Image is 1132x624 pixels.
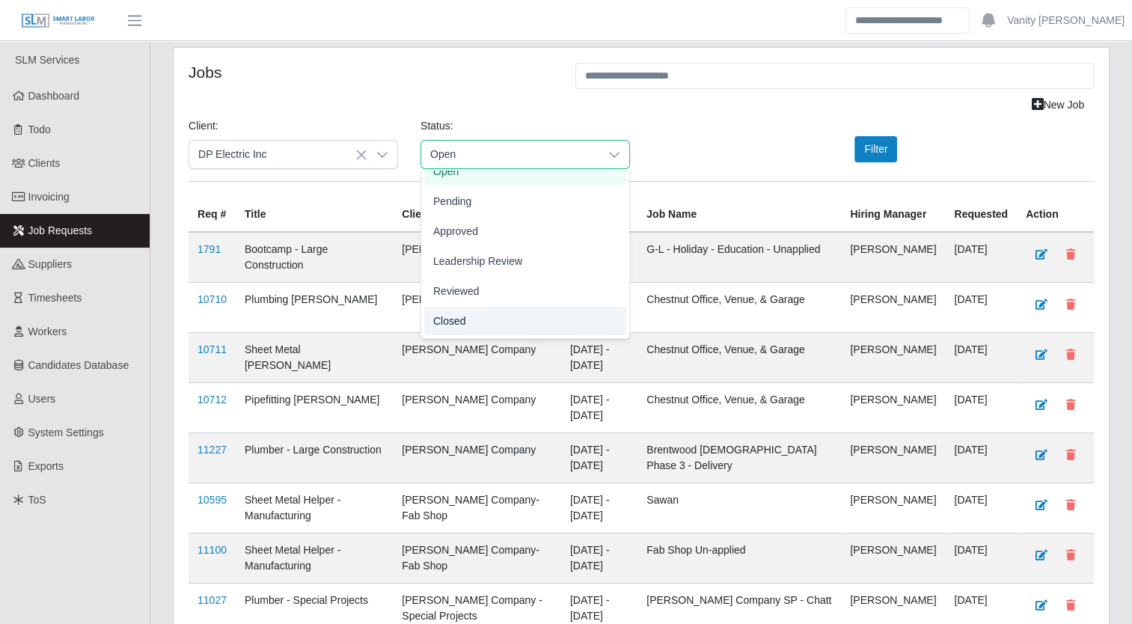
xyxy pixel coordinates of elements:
label: Client: [189,118,218,134]
td: [PERSON_NAME] [841,232,945,283]
span: Exports [28,460,64,472]
span: Closed [433,313,466,329]
td: [PERSON_NAME] [841,333,945,383]
td: Pipefitting [PERSON_NAME] [236,383,393,433]
span: Workers [28,325,67,337]
label: Status: [420,118,453,134]
span: Timesheets [28,292,82,304]
a: 11027 [198,594,227,606]
td: Plumbing [PERSON_NAME] [236,283,393,333]
td: Sawan [637,483,841,533]
li: Open [424,157,626,186]
a: 11100 [198,544,227,556]
span: ToS [28,494,46,506]
th: Hiring Manager [841,182,945,233]
td: [PERSON_NAME] Company [393,383,561,433]
span: Dashboard [28,90,80,102]
h4: Jobs [189,63,553,82]
th: Req # [189,182,236,233]
td: Chestnut Office, Venue, & Garage [637,283,841,333]
a: 10710 [198,293,227,305]
td: [DATE] [945,232,1017,283]
span: Open [433,164,459,180]
span: Reviewed [433,284,479,299]
span: Candidates Database [28,359,129,371]
a: New Job [1022,92,1094,118]
td: [PERSON_NAME] Company [393,283,561,333]
li: Reviewed [424,277,626,305]
button: Filter [854,136,897,162]
li: Pending [424,187,626,215]
a: 10712 [198,394,227,406]
span: Approved [433,224,478,239]
td: Brentwood [DEMOGRAPHIC_DATA] Phase 3 - Delivery [637,433,841,483]
td: [PERSON_NAME] [841,533,945,584]
td: [DATE] [945,283,1017,333]
td: G-L - Holiday - Education - Unapplied [637,232,841,283]
td: [DATE] - [DATE] [561,533,637,584]
a: Vanity [PERSON_NAME] [1007,13,1125,28]
td: [DATE] - [DATE] [561,433,637,483]
td: Sheet Metal [PERSON_NAME] [236,333,393,383]
span: Job Requests [28,224,93,236]
a: 10711 [198,343,227,355]
td: [DATE] [945,333,1017,383]
a: 1791 [198,243,221,255]
td: [DATE] - [DATE] [561,483,637,533]
span: System Settings [28,426,104,438]
span: Open [421,141,599,168]
td: [PERSON_NAME] [841,483,945,533]
a: 10595 [198,494,227,506]
td: Chestnut Office, Venue, & Garage [637,333,841,383]
td: [PERSON_NAME] Company [393,333,561,383]
span: SLM Services [15,54,79,66]
td: Sheet Metal Helper - Manufacturing [236,483,393,533]
span: Leadership Review [433,254,522,269]
img: SLM Logo [21,13,96,29]
td: [DATE] [945,533,1017,584]
td: Fab Shop Un-applied [637,533,841,584]
td: [PERSON_NAME] Company [393,433,561,483]
span: DP Electric Inc [189,141,367,168]
td: [DATE] - [DATE] [561,383,637,433]
span: Invoicing [28,191,70,203]
span: Users [28,393,56,405]
td: Sheet Metal Helper - Manufacturing [236,533,393,584]
th: Client [393,182,561,233]
td: [PERSON_NAME] Company- Fab Shop [393,483,561,533]
th: Title [236,182,393,233]
li: Leadership Review [424,247,626,275]
td: [DATE] [945,433,1017,483]
li: Closed [424,307,626,335]
td: Bootcamp - Large Construction [236,232,393,283]
td: [PERSON_NAME] [841,383,945,433]
td: Plumber - Large Construction [236,433,393,483]
td: [PERSON_NAME] Company [393,232,561,283]
span: Suppliers [28,258,72,270]
span: Pending [433,194,471,209]
th: Requested [945,182,1017,233]
th: Action [1017,182,1094,233]
li: Approved [424,217,626,245]
td: [PERSON_NAME] [841,433,945,483]
span: Todo [28,123,51,135]
a: 11227 [198,444,227,456]
td: Chestnut Office, Venue, & Garage [637,383,841,433]
td: [PERSON_NAME] Company- Fab Shop [393,533,561,584]
td: [DATE] - [DATE] [561,333,637,383]
input: Search [845,7,970,34]
td: [DATE] [945,383,1017,433]
td: [DATE] [945,483,1017,533]
td: [PERSON_NAME] [841,283,945,333]
span: Clients [28,157,61,169]
th: Job Name [637,182,841,233]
